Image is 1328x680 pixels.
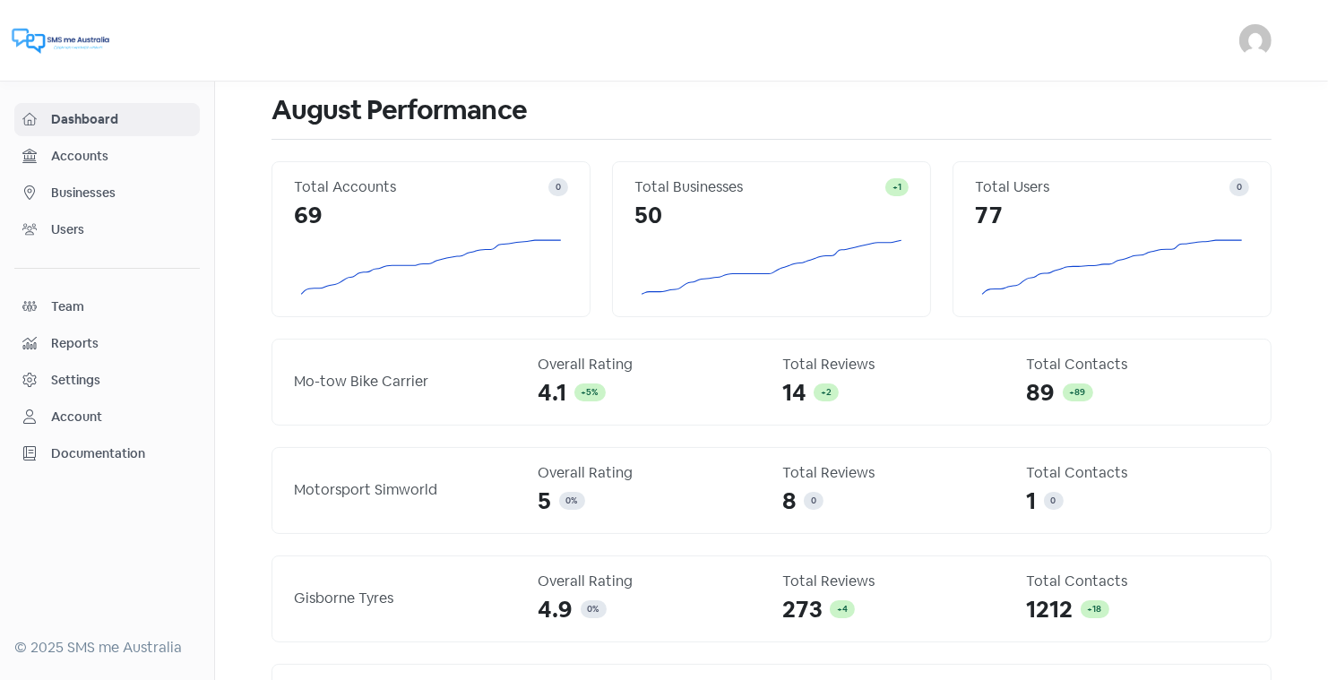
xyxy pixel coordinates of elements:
[1027,484,1037,519] span: 1
[14,140,200,173] a: Accounts
[51,147,192,166] span: Accounts
[294,176,548,198] div: Total Accounts
[539,571,762,592] div: Overall Rating
[14,400,200,434] a: Account
[51,334,192,353] span: Reports
[14,637,200,658] div: © 2025 SMS me Australia
[782,462,1005,484] div: Total Reviews
[14,437,200,470] a: Documentation
[294,198,568,233] div: 69
[1070,386,1086,398] span: +89
[539,354,762,375] div: Overall Rating
[51,220,192,239] span: Users
[975,198,1249,233] div: 77
[588,603,593,615] span: 0
[294,371,517,392] div: Mo-tow Bike Carrier
[14,290,200,323] a: Team
[539,484,552,519] span: 5
[1051,495,1056,506] span: 0
[811,495,816,506] span: 0
[1239,24,1272,56] img: User
[556,181,561,193] span: 0
[1027,571,1250,592] div: Total Contacts
[975,176,1229,198] div: Total Users
[294,479,517,501] div: Motorsport Simworld
[294,588,517,609] div: Gisborne Tyres
[837,603,848,615] span: +4
[1088,603,1102,615] span: +18
[782,484,797,519] span: 8
[51,184,192,202] span: Businesses
[51,297,192,316] span: Team
[593,603,599,615] span: %
[782,375,806,410] span: 14
[14,364,200,397] a: Settings
[782,354,1005,375] div: Total Reviews
[539,375,567,410] span: 4.1
[14,103,200,136] a: Dashboard
[634,198,909,233] div: 50
[582,386,592,398] span: +5
[1027,592,1074,627] span: 1212
[51,371,100,390] div: Settings
[51,444,192,463] span: Documentation
[14,213,200,246] a: Users
[272,82,1272,139] h1: August Performance
[14,327,200,360] a: Reports
[572,495,578,506] span: %
[539,592,573,627] span: 4.9
[539,462,762,484] div: Overall Rating
[1027,375,1056,410] span: 89
[634,176,885,198] div: Total Businesses
[566,495,572,506] span: 0
[893,181,901,193] span: +1
[782,592,823,627] span: 273
[51,408,102,426] div: Account
[1027,462,1250,484] div: Total Contacts
[821,386,832,398] span: +2
[1027,354,1250,375] div: Total Contacts
[1237,181,1242,193] span: 0
[592,386,599,398] span: %
[782,571,1005,592] div: Total Reviews
[51,110,192,129] span: Dashboard
[14,176,200,210] a: Businesses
